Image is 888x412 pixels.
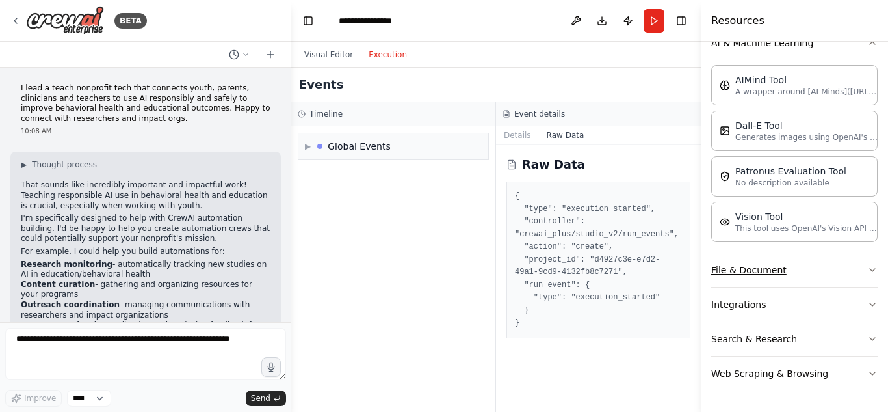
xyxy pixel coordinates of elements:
div: Patronus Evaluation Tool [735,165,846,178]
li: - automatically tracking new studies on AI in education/behavioral health [21,260,270,280]
span: ▶ [305,141,311,152]
span: Improve [24,393,56,404]
img: VisionTool [720,217,730,227]
button: Execution [361,47,415,62]
button: Web Scraping & Browsing [711,357,878,391]
div: Global Events [328,140,391,153]
button: AI & Machine Learning [711,26,878,60]
li: - collecting and analyzing feedback from your stakeholders [21,320,270,340]
button: Integrations [711,288,878,322]
nav: breadcrumb [339,14,404,27]
span: ▶ [21,159,27,170]
img: DallETool [720,126,730,136]
div: AIMind Tool [735,74,878,87]
strong: Outreach coordination [21,300,120,309]
button: Hide left sidebar [299,12,317,30]
div: 10:08 AM [21,126,270,136]
p: For example, I could help you build automations for: [21,247,270,257]
div: BETA [114,13,147,29]
button: Switch to previous chat [224,47,255,62]
h4: Resources [711,13,764,29]
button: File & Document [711,253,878,287]
strong: Program evaluation [21,320,108,329]
button: Search & Research [711,322,878,356]
img: Logo [26,6,104,35]
button: Improve [5,390,62,407]
h2: Raw Data [522,156,585,174]
button: ▶Thought process [21,159,97,170]
button: Raw Data [539,126,592,144]
img: PatronusEvalTool [720,171,730,182]
strong: Research monitoring [21,260,112,269]
img: AIMindTool [720,80,730,90]
span: Thought process [32,159,97,170]
span: Send [251,393,270,404]
p: This tool uses OpenAI's Vision API to describe the contents of an image. [735,223,878,234]
p: Generates images using OpenAI's Dall-E model. [735,132,878,143]
button: Visual Editor [296,47,361,62]
button: Click to speak your automation idea [261,357,281,377]
h2: Events [299,76,343,94]
h3: Timeline [309,109,343,119]
p: A wrapper around [AI-Minds]([URL][DOMAIN_NAME]). Useful for when you need answers to questions fr... [735,87,878,97]
li: - gathering and organizing resources for your programs [21,280,270,300]
div: Vision Tool [735,210,878,223]
li: - managing communications with researchers and impact organizations [21,300,270,320]
strong: Content curation [21,280,95,289]
button: Start a new chat [260,47,281,62]
p: I lead a teach nonprofit tech that connects youth, parents, clinicians and teachers to use AI res... [21,83,270,124]
button: Hide right sidebar [672,12,690,30]
h3: Event details [514,109,565,119]
p: I'm specifically designed to help with CrewAI automation building. I'd be happy to help you creat... [21,213,270,244]
p: No description available [735,178,846,188]
p: That sounds like incredibly important and impactful work! Teaching responsible AI use in behavior... [21,180,270,211]
pre: { "type": "execution_started", "controller": "crewai_plus/studio_v2/run_events", "action": "creat... [515,190,682,330]
button: Send [246,391,286,406]
button: Details [496,126,539,144]
div: Dall-E Tool [735,119,878,132]
div: AI & Machine Learning [711,60,878,253]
